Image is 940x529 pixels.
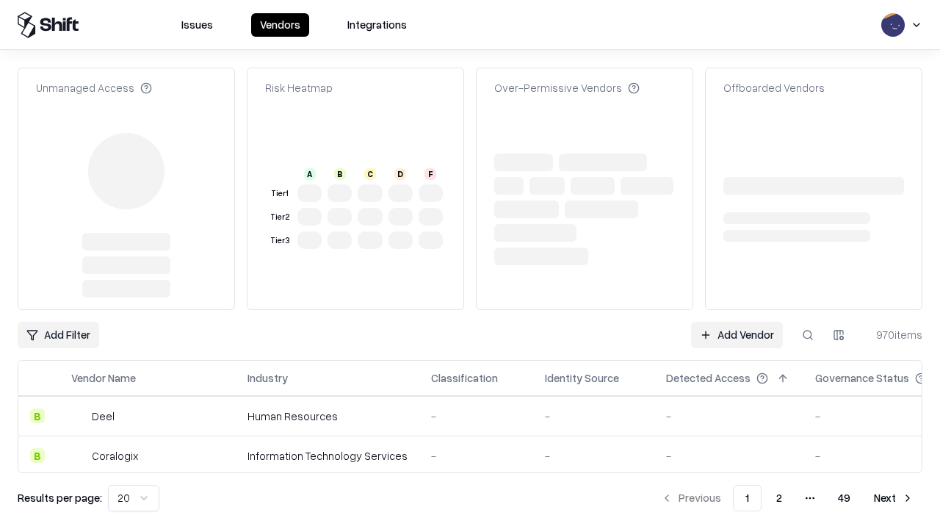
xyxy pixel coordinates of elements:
div: Tier 1 [268,187,292,200]
div: Human Resources [247,409,408,424]
div: - [666,448,792,464]
div: Classification [431,370,498,386]
div: Tier 3 [268,234,292,247]
button: Issues [173,13,222,37]
div: D [394,168,406,180]
div: - [545,409,643,424]
div: Deel [92,409,115,424]
div: Vendor Name [71,370,136,386]
div: Risk Heatmap [265,80,333,96]
button: 2 [764,485,794,511]
button: Integrations [339,13,416,37]
img: Deel [71,409,86,423]
div: - [545,448,643,464]
div: - [666,409,792,424]
div: Offboarded Vendors [723,80,825,96]
div: Tier 2 [268,211,292,223]
div: Identity Source [545,370,619,386]
div: Coralogix [92,448,138,464]
div: Detected Access [666,370,751,386]
div: Information Technology Services [247,448,408,464]
a: Add Vendor [691,322,783,348]
div: Unmanaged Access [36,80,152,96]
nav: pagination [652,485,922,511]
div: B [334,168,346,180]
div: Industry [247,370,288,386]
p: Results per page: [18,490,102,505]
button: Vendors [251,13,309,37]
div: Governance Status [815,370,909,386]
button: 49 [826,485,862,511]
div: C [364,168,376,180]
div: - [431,448,521,464]
img: Coralogix [71,448,86,463]
button: 1 [733,485,762,511]
button: Add Filter [18,322,99,348]
div: - [431,409,521,424]
div: B [30,448,45,463]
div: A [304,168,316,180]
div: 970 items [864,327,922,342]
div: F [424,168,436,180]
div: Over-Permissive Vendors [494,80,640,96]
button: Next [865,485,922,511]
div: B [30,409,45,423]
